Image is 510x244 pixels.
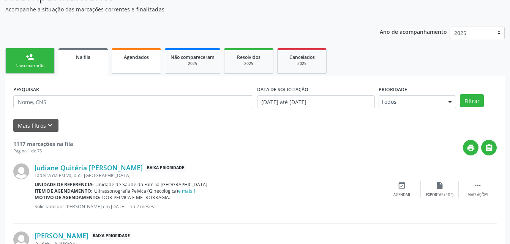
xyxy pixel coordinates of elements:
[13,163,29,179] img: img
[257,84,308,95] label: DATA DE SOLICITAÇÃO
[94,188,196,194] span: Ultrassonografia Pelvica (Ginecologica)
[35,172,383,179] div: Ladeira da Estiva, 055, [GEOGRAPHIC_DATA]
[289,54,315,60] span: Cancelados
[485,144,493,152] i: 
[145,164,186,172] span: Baixa Prioridade
[26,53,34,61] div: person_add
[35,181,94,188] b: Unidade de referência:
[460,94,484,107] button: Filtrar
[381,98,441,106] span: Todos
[178,188,196,194] a: e mais 1
[467,192,488,198] div: Mais ações
[380,27,447,36] p: Ano de acompanhamento
[13,84,39,95] label: PESQUISAR
[398,181,406,190] i: event_available
[13,148,73,154] div: Página 1 de 75
[481,140,497,155] button: 
[35,203,383,210] p: Solicitado por [PERSON_NAME] em [DATE] - há 2 meses
[257,95,375,108] input: Selecione um intervalo
[237,54,261,60] span: Resolvidos
[463,140,478,155] button: print
[13,95,253,108] input: Nome, CNS
[467,144,475,152] i: print
[171,54,215,60] span: Não compareceram
[13,140,73,147] strong: 1117 marcações na fila
[124,54,149,60] span: Agendados
[46,121,54,130] i: keyboard_arrow_down
[91,232,131,240] span: Baixa Prioridade
[35,194,101,201] b: Motivo de agendamento:
[171,61,215,67] div: 2025
[436,181,444,190] i: insert_drive_file
[95,181,207,188] span: Unidade de Saude da Familia [GEOGRAPHIC_DATA]
[102,194,170,201] span: DOR PÉLVICA E METRORRAGIA.
[230,61,268,67] div: 2025
[76,54,90,60] span: Na fila
[379,84,407,95] label: Prioridade
[35,231,88,240] a: [PERSON_NAME]
[393,192,410,198] div: Agendar
[13,119,58,132] button: Mais filtroskeyboard_arrow_down
[35,188,93,194] b: Item de agendamento:
[283,61,321,67] div: 2025
[5,5,355,13] p: Acompanhe a situação das marcações correntes e finalizadas
[11,63,49,69] div: Nova marcação
[474,181,482,190] i: 
[426,192,453,198] div: Exportar (PDF)
[35,163,143,172] a: Judiane Quitéria [PERSON_NAME]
